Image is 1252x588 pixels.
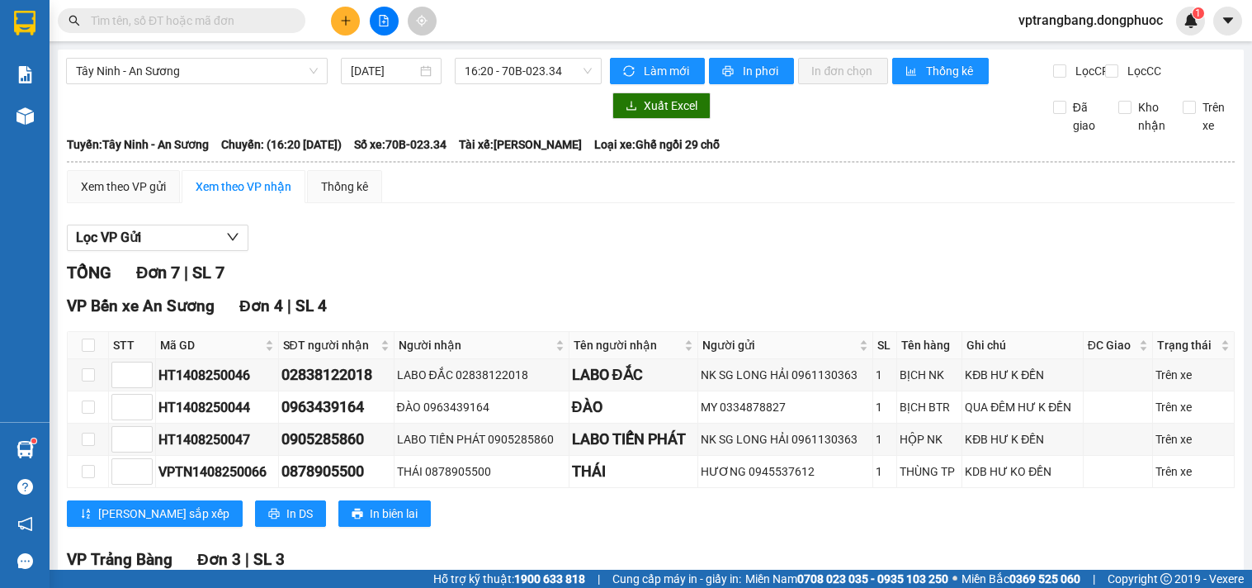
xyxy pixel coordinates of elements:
td: ĐÀO [569,391,698,424]
th: Tên hàng [897,332,963,359]
span: Hỗ trợ kỹ thuật: [433,570,585,588]
span: | [1093,570,1095,588]
input: Tìm tên, số ĐT hoặc mã đơn [91,12,286,30]
span: In phơi [743,62,781,80]
span: | [598,570,600,588]
span: bar-chart [905,65,919,78]
span: Làm mới [644,62,692,80]
td: HT1408250044 [156,391,279,424]
div: HT1408250044 [158,397,276,418]
div: Trên xe [1155,398,1231,416]
div: 02838122018 [281,363,391,386]
span: Cung cấp máy in - giấy in: [612,570,741,588]
div: Trên xe [1155,462,1231,481]
th: SL [873,332,897,359]
div: THÙNG TP [900,462,960,481]
button: In đơn chọn [798,58,888,84]
span: printer [268,508,280,521]
span: file-add [378,15,390,26]
div: THÁI 0878905500 [397,462,566,481]
span: plus [340,15,352,26]
span: Trạng thái [1157,336,1217,354]
div: LABO ĐẮC [572,363,695,386]
span: | [287,296,291,315]
span: ⚪️ [952,576,957,582]
img: warehouse-icon [17,441,34,458]
span: Mã GD [160,336,262,354]
div: LABO TIẾN PHÁT [572,428,695,451]
button: printerIn phơi [709,58,794,84]
span: ĐC Giao [1088,336,1136,354]
td: HT1408250046 [156,359,279,391]
button: caret-down [1213,7,1242,36]
sup: 1 [31,439,36,443]
span: VP Bến xe An Sương [67,296,215,315]
span: Người nhận [399,336,552,354]
input: 14/08/2025 [351,62,418,80]
th: Ghi chú [962,332,1084,359]
span: caret-down [1221,13,1235,28]
div: Thống kê [321,178,368,196]
td: LABO ĐẮC [569,359,698,391]
div: Trên xe [1155,366,1231,384]
span: search [69,15,80,26]
span: printer [722,65,736,78]
span: VP Trảng Bàng [67,550,172,569]
span: down [226,230,239,244]
strong: 0708 023 035 - 0935 103 250 [797,572,948,586]
span: Số xe: 70B-023.34 [354,135,446,154]
button: file-add [370,7,399,36]
td: 0878905500 [279,456,394,488]
span: Miền Nam [745,570,948,588]
td: 0963439164 [279,391,394,424]
button: syncLàm mới [610,58,705,84]
strong: 0369 525 060 [1009,572,1080,586]
span: Người gửi [702,336,856,354]
td: 0905285860 [279,424,394,456]
div: ĐÀO [572,396,695,419]
span: Loại xe: Ghế ngồi 29 chỗ [594,135,720,154]
span: Lọc CC [1121,62,1164,80]
div: LABO TIẾN PHÁT 0905285860 [397,430,566,448]
div: KĐB HƯ K ĐỀN [965,430,1080,448]
div: BỊCH NK [900,366,960,384]
div: NK SG LONG HẢI 0961130363 [701,366,870,384]
div: 1 [876,366,894,384]
span: 16:20 - 70B-023.34 [465,59,592,83]
div: 0878905500 [281,460,391,483]
div: HƯƠNG 0945537612 [701,462,870,481]
sup: 1 [1193,7,1204,19]
td: THÁI [569,456,698,488]
span: copyright [1160,573,1172,585]
td: 02838122018 [279,359,394,391]
span: SĐT người nhận [283,336,377,354]
span: question-circle [17,479,33,495]
span: Tên người nhận [574,336,681,354]
span: Đơn 4 [239,296,283,315]
div: LABO ĐẮC 02838122018 [397,366,566,384]
span: SL 7 [192,263,224,282]
div: NK SG LONG HẢI 0961130363 [701,430,870,448]
span: 1 [1195,7,1201,19]
span: Đơn 3 [197,550,241,569]
div: Xem theo VP gửi [81,178,166,196]
div: 0963439164 [281,396,391,419]
span: Tây Ninh - An Sương [76,59,318,83]
span: vptrangbang.dongphuoc [1005,10,1176,31]
div: HT1408250046 [158,365,276,386]
span: sync [623,65,637,78]
div: KĐB HƯ K ĐỀN [965,366,1080,384]
div: HT1408250047 [158,429,276,450]
button: downloadXuất Excel [612,92,711,119]
div: QUA ĐÊM HƯ K ĐỀN [965,398,1080,416]
span: Thống kê [926,62,976,80]
img: warehouse-icon [17,107,34,125]
span: Đơn 7 [136,263,180,282]
strong: 1900 633 818 [514,572,585,586]
span: | [245,550,249,569]
td: HT1408250047 [156,424,279,456]
div: VPTN1408250066 [158,462,276,482]
button: Lọc VP Gửi [67,225,248,251]
button: sort-ascending[PERSON_NAME] sắp xếp [67,500,243,527]
img: solution-icon [17,66,34,83]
